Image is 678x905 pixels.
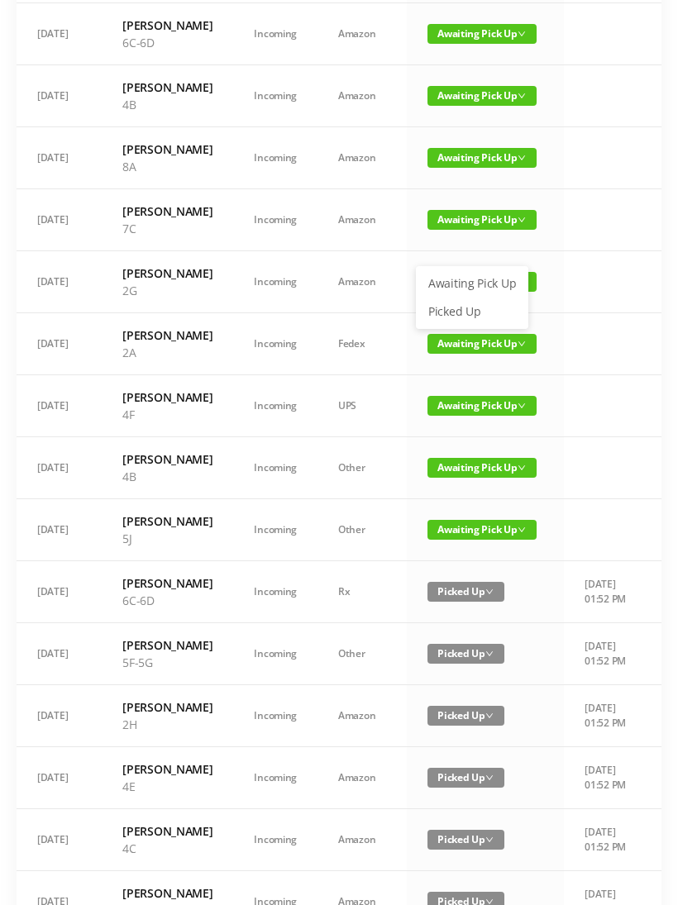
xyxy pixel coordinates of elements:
[122,79,212,96] h6: [PERSON_NAME]
[518,92,526,100] i: icon: down
[122,450,212,468] h6: [PERSON_NAME]
[17,189,102,251] td: [DATE]
[427,768,504,788] span: Picked Up
[233,189,318,251] td: Incoming
[564,561,651,623] td: [DATE] 01:52 PM
[427,24,537,44] span: Awaiting Pick Up
[318,623,407,685] td: Other
[122,158,212,175] p: 8A
[122,264,212,282] h6: [PERSON_NAME]
[17,623,102,685] td: [DATE]
[122,344,212,361] p: 2A
[518,30,526,38] i: icon: down
[122,884,212,902] h6: [PERSON_NAME]
[17,127,102,189] td: [DATE]
[318,3,407,65] td: Amazon
[122,141,212,158] h6: [PERSON_NAME]
[427,582,504,602] span: Picked Up
[318,685,407,747] td: Amazon
[485,836,494,844] i: icon: down
[427,396,537,416] span: Awaiting Pick Up
[122,716,212,733] p: 2H
[122,822,212,840] h6: [PERSON_NAME]
[427,644,504,664] span: Picked Up
[233,251,318,313] td: Incoming
[318,561,407,623] td: Rx
[318,127,407,189] td: Amazon
[122,698,212,716] h6: [PERSON_NAME]
[233,3,318,65] td: Incoming
[418,298,526,325] a: Picked Up
[418,270,526,297] a: Awaiting Pick Up
[122,760,212,778] h6: [PERSON_NAME]
[122,468,212,485] p: 4B
[233,65,318,127] td: Incoming
[318,313,407,375] td: Fedex
[122,654,212,671] p: 5F-5G
[564,747,651,809] td: [DATE] 01:52 PM
[427,210,537,230] span: Awaiting Pick Up
[518,216,526,224] i: icon: down
[564,809,651,871] td: [DATE] 01:52 PM
[518,526,526,534] i: icon: down
[17,3,102,65] td: [DATE]
[233,747,318,809] td: Incoming
[233,685,318,747] td: Incoming
[122,326,212,344] h6: [PERSON_NAME]
[122,96,212,113] p: 4B
[318,747,407,809] td: Amazon
[233,809,318,871] td: Incoming
[17,685,102,747] td: [DATE]
[564,623,651,685] td: [DATE] 01:52 PM
[233,127,318,189] td: Incoming
[427,148,537,168] span: Awaiting Pick Up
[17,375,102,437] td: [DATE]
[122,592,212,609] p: 6C-6D
[485,774,494,782] i: icon: down
[122,282,212,299] p: 2G
[427,86,537,106] span: Awaiting Pick Up
[318,375,407,437] td: UPS
[122,778,212,795] p: 4E
[518,464,526,472] i: icon: down
[17,561,102,623] td: [DATE]
[485,588,494,596] i: icon: down
[122,636,212,654] h6: [PERSON_NAME]
[17,65,102,127] td: [DATE]
[518,402,526,410] i: icon: down
[17,437,102,499] td: [DATE]
[318,437,407,499] td: Other
[233,623,318,685] td: Incoming
[485,650,494,658] i: icon: down
[17,809,102,871] td: [DATE]
[122,512,212,530] h6: [PERSON_NAME]
[122,406,212,423] p: 4F
[17,251,102,313] td: [DATE]
[318,189,407,251] td: Amazon
[17,499,102,561] td: [DATE]
[518,340,526,348] i: icon: down
[518,154,526,162] i: icon: down
[233,561,318,623] td: Incoming
[122,17,212,34] h6: [PERSON_NAME]
[233,437,318,499] td: Incoming
[318,251,407,313] td: Amazon
[427,830,504,850] span: Picked Up
[122,220,212,237] p: 7C
[427,458,537,478] span: Awaiting Pick Up
[427,706,504,726] span: Picked Up
[427,334,537,354] span: Awaiting Pick Up
[564,685,651,747] td: [DATE] 01:52 PM
[233,313,318,375] td: Incoming
[122,574,212,592] h6: [PERSON_NAME]
[17,747,102,809] td: [DATE]
[233,375,318,437] td: Incoming
[318,65,407,127] td: Amazon
[122,840,212,857] p: 4C
[427,520,537,540] span: Awaiting Pick Up
[122,388,212,406] h6: [PERSON_NAME]
[318,499,407,561] td: Other
[122,530,212,547] p: 5J
[122,202,212,220] h6: [PERSON_NAME]
[122,34,212,51] p: 6C-6D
